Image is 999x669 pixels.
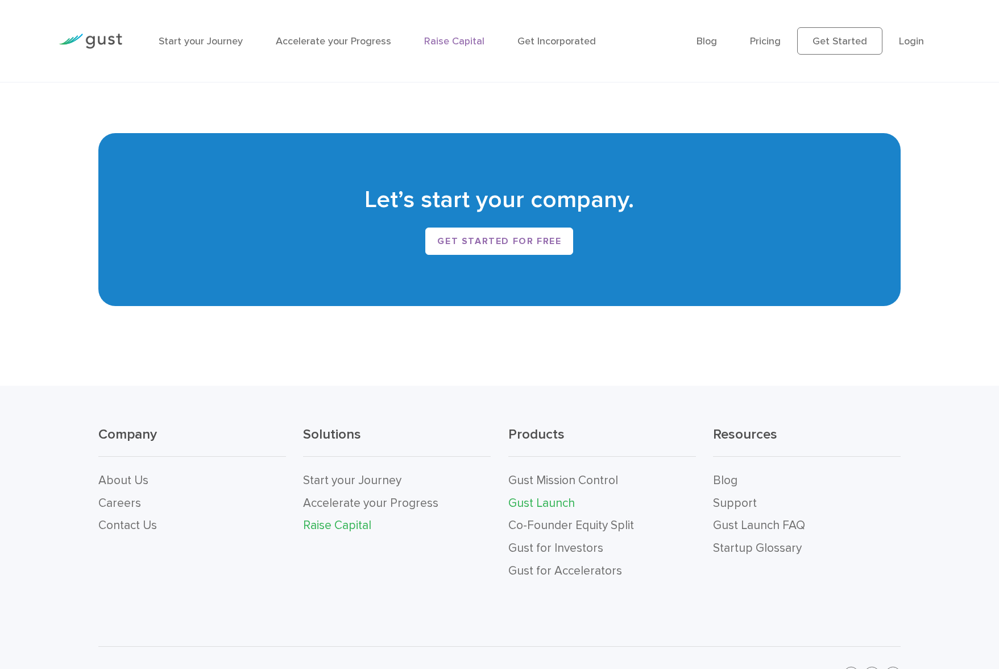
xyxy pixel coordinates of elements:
a: About Us [98,473,148,488]
a: Blog [697,35,717,47]
a: Contact Us [98,518,157,532]
h3: Company [98,426,286,457]
a: Gust for Accelerators [508,564,622,578]
a: Support [713,496,757,510]
a: Get Incorporated [517,35,596,47]
a: Start your Journey [303,473,401,488]
a: Co-Founder Equity Split [508,518,634,532]
a: Start your Journey [159,35,243,47]
a: Gust Launch [508,496,575,510]
a: Startup Glossary [713,541,802,555]
a: Gust Launch FAQ [713,518,805,532]
h2: Let’s start your company. [115,184,884,216]
h3: Products [508,426,696,457]
a: Gust Mission Control [508,473,618,488]
h3: Solutions [303,426,491,457]
h3: Resources [713,426,901,457]
a: Pricing [750,35,781,47]
a: Raise Capital [303,518,371,532]
a: Get started for free [425,228,573,255]
img: Gust Logo [59,34,122,49]
a: Careers [98,496,141,510]
a: Blog [713,473,737,488]
a: Gust for Investors [508,541,603,555]
a: Raise Capital [424,35,484,47]
a: Accelerate your Progress [303,496,438,510]
a: Get Started [797,27,882,55]
a: Login [899,35,924,47]
a: Accelerate your Progress [276,35,391,47]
